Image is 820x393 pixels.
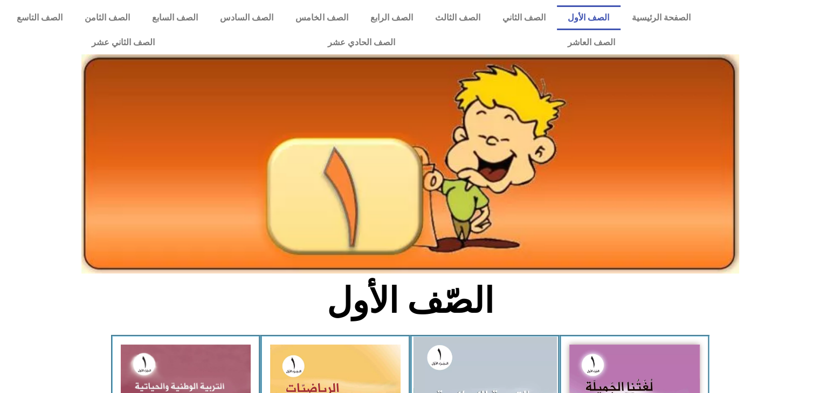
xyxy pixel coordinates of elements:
a: الصفحة الرئيسية [621,5,701,30]
a: الصف الثالث [424,5,491,30]
a: الصف السادس [209,5,285,30]
a: الصف الأول [557,5,621,30]
a: الصف التاسع [5,5,73,30]
a: الصف الخامس [285,5,359,30]
a: الصف الرابع [359,5,424,30]
a: الصف العاشر [481,30,701,55]
a: الصف الثامن [73,5,141,30]
a: الصف الحادي عشر [241,30,481,55]
a: الصف الثاني عشر [5,30,241,55]
a: الصف السابع [141,5,209,30]
a: الصف الثاني [491,5,556,30]
h2: الصّف الأول [232,280,588,322]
